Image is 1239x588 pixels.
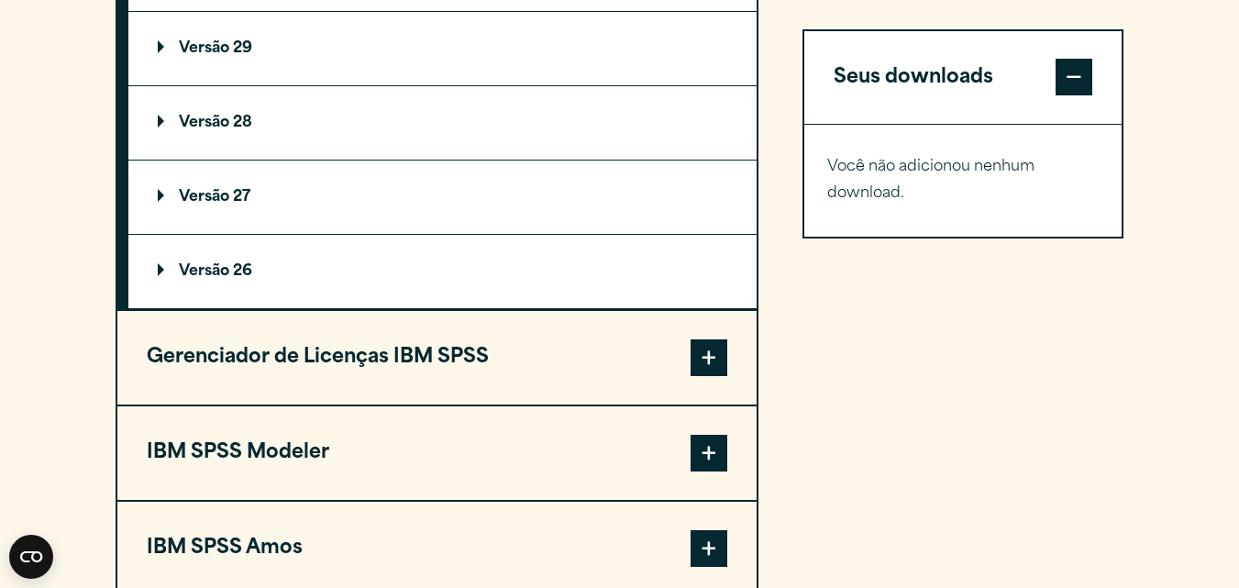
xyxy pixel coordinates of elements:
font: Seus downloads [834,68,993,87]
font: IBM SPSS Amos [147,538,303,558]
button: Seus downloads [804,31,1123,125]
font: IBM SPSS Modeler [147,443,329,462]
button: Gerenciador de Licenças IBM SPSS [117,311,757,405]
button: Open CMP widget [9,535,53,579]
div: Seus downloads [804,125,1123,238]
summary: Versão 29 [128,12,757,85]
font: Versão 28 [179,116,252,130]
button: IBM SPSS Modeler [117,406,757,500]
summary: Versão 27 [128,161,757,234]
font: Versão 26 [179,264,252,279]
font: Você não adicionou nenhum download. [827,161,1034,202]
font: Versão 29 [179,41,252,56]
font: Gerenciador de Licenças IBM SPSS [147,348,489,367]
font: Versão 27 [179,190,250,205]
summary: Versão 28 [128,86,757,160]
summary: Versão 26 [128,235,757,308]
